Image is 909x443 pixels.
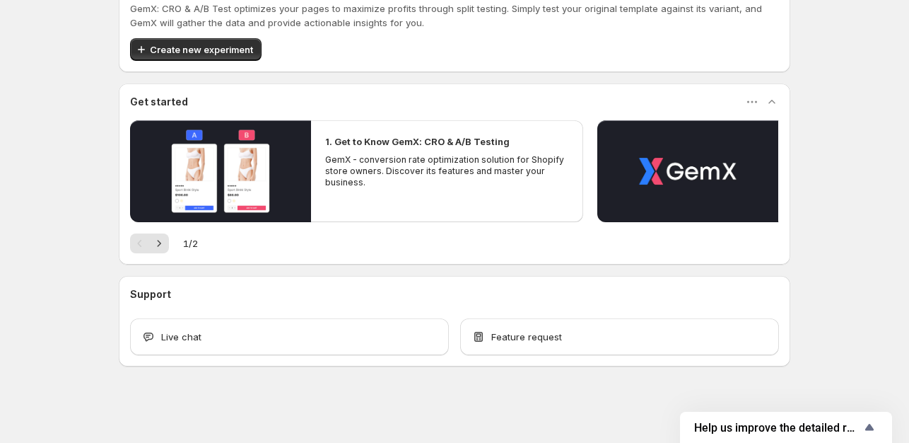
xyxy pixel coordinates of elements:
[149,234,169,253] button: Next
[491,330,562,344] span: Feature request
[694,421,861,435] span: Help us improve the detailed report for A/B campaigns
[130,120,311,222] button: Play video
[161,330,201,344] span: Live chat
[150,42,253,57] span: Create new experiment
[130,1,779,30] p: GemX: CRO & A/B Test optimizes your pages to maximize profits through split testing. Simply test ...
[597,120,778,222] button: Play video
[130,287,171,301] h3: Support
[130,38,262,61] button: Create new experiment
[183,236,198,251] span: 1 / 2
[325,154,568,188] p: GemX - conversion rate optimization solution for Shopify store owners. Discover its features and ...
[130,95,188,109] h3: Get started
[325,134,510,149] h2: 1. Get to Know GemX: CRO & A/B Testing
[694,419,878,436] button: Show survey - Help us improve the detailed report for A/B campaigns
[130,234,169,253] nav: Pagination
